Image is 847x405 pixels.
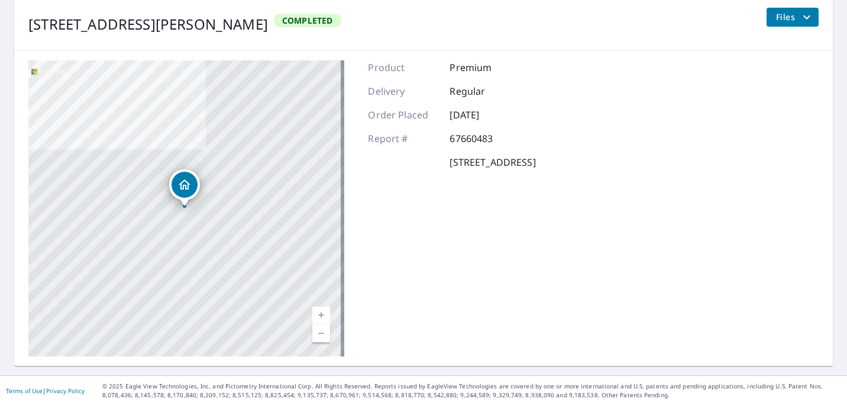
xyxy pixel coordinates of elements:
span: Files [776,10,814,24]
a: Current Level 17, Zoom Out [312,324,330,342]
button: filesDropdownBtn-67660483 [766,8,819,27]
p: [STREET_ADDRESS] [450,155,535,169]
p: 67660483 [450,131,521,146]
a: Current Level 17, Zoom In [312,307,330,324]
p: [DATE] [450,108,521,122]
p: Order Placed [368,108,439,122]
p: Premium [450,60,521,75]
a: Terms of Use [6,387,43,395]
span: Completed [275,15,340,26]
div: [STREET_ADDRESS][PERSON_NAME] [28,14,268,35]
p: © 2025 Eagle View Technologies, Inc. and Pictometry International Corp. All Rights Reserved. Repo... [102,382,841,400]
a: Privacy Policy [46,387,85,395]
p: | [6,387,85,394]
p: Report # [368,131,439,146]
div: Dropped pin, building 1, Residential property, 739 Centerpark Dr Westerville, OH 43082 [169,169,200,206]
p: Delivery [368,84,439,98]
p: Regular [450,84,521,98]
p: Product [368,60,439,75]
